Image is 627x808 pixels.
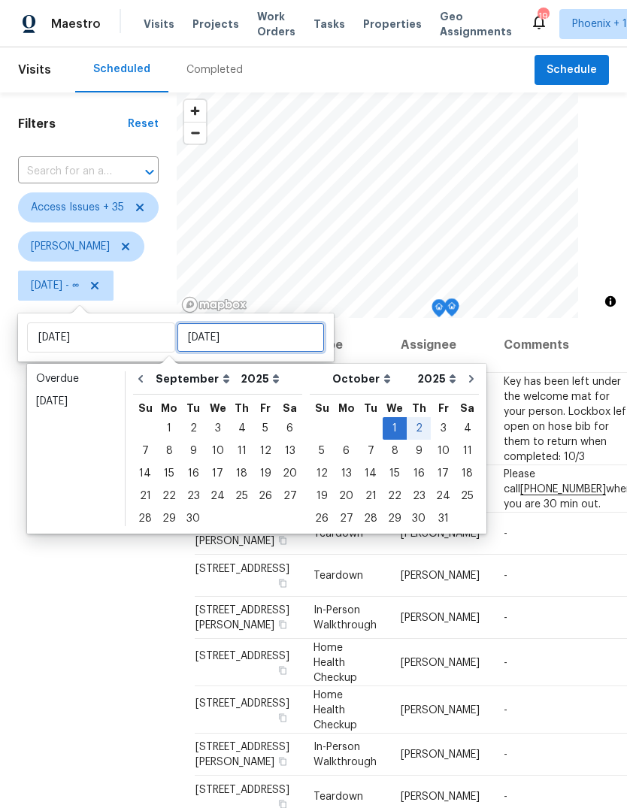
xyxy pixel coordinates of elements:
[310,462,334,485] div: Sun Oct 12 2025
[401,657,480,667] span: [PERSON_NAME]
[276,618,289,631] button: Copy Address
[157,508,181,529] div: 29
[181,507,205,530] div: Tue Sep 30 2025
[157,463,181,484] div: 15
[386,403,403,413] abbr: Wednesday
[181,296,247,313] a: Mapbox homepage
[359,462,383,485] div: Tue Oct 14 2025
[431,485,456,507] div: Fri Oct 24 2025
[359,486,383,507] div: 21
[253,486,277,507] div: 26
[31,368,121,530] ul: Date picker shortcuts
[195,605,289,631] span: [STREET_ADDRESS][PERSON_NAME]
[334,508,359,529] div: 27
[195,521,289,546] span: [STREET_ADDRESS][PERSON_NAME]
[253,440,277,462] div: Fri Sep 12 2025
[129,364,152,394] button: Go to previous month
[313,742,377,767] span: In-Person Walkthrough
[456,485,479,507] div: Sat Oct 25 2025
[277,440,302,462] div: Sat Sep 13 2025
[431,462,456,485] div: Fri Oct 17 2025
[18,117,128,132] h1: Filters
[401,570,480,581] span: [PERSON_NAME]
[195,650,289,661] span: [STREET_ADDRESS]
[334,440,359,462] div: Mon Oct 06 2025
[407,440,431,461] div: 9
[230,486,253,507] div: 25
[36,394,116,409] div: [DATE]
[253,462,277,485] div: Fri Sep 19 2025
[192,17,239,32] span: Projects
[329,368,413,390] select: Month
[128,117,159,132] div: Reset
[181,485,205,507] div: Tue Sep 23 2025
[186,62,243,77] div: Completed
[93,62,150,77] div: Scheduled
[310,486,334,507] div: 19
[432,299,447,322] div: Map marker
[181,463,205,484] div: 16
[184,122,206,144] button: Zoom out
[520,483,606,495] chrome_annotation: [PHONE_NUMBER]
[310,440,334,462] div: Sun Oct 05 2025
[133,463,157,484] div: 14
[407,507,431,530] div: Thu Oct 30 2025
[413,368,460,390] select: Year
[152,368,237,390] select: Month
[363,17,422,32] span: Properties
[18,160,117,183] input: Search for an address...
[431,486,456,507] div: 24
[184,100,206,122] button: Zoom in
[383,485,407,507] div: Wed Oct 22 2025
[334,463,359,484] div: 13
[310,508,334,529] div: 26
[277,462,302,485] div: Sat Sep 20 2025
[535,55,609,86] button: Schedule
[181,418,205,439] div: 2
[313,528,363,539] span: Teardown
[276,534,289,547] button: Copy Address
[504,791,507,802] span: -
[253,418,277,439] div: 5
[412,403,426,413] abbr: Thursday
[407,463,431,484] div: 16
[181,486,205,507] div: 23
[364,403,377,413] abbr: Tuesday
[334,486,359,507] div: 20
[383,507,407,530] div: Wed Oct 29 2025
[253,417,277,440] div: Fri Sep 05 2025
[310,463,334,484] div: 12
[157,486,181,507] div: 22
[277,418,302,439] div: 6
[276,576,289,590] button: Copy Address
[277,486,302,507] div: 27
[36,371,116,386] div: Overdue
[205,418,230,439] div: 3
[277,440,302,461] div: 13
[359,507,383,530] div: Tue Oct 28 2025
[157,507,181,530] div: Mon Sep 29 2025
[230,440,253,462] div: Thu Sep 11 2025
[383,418,407,439] div: 1
[205,440,230,462] div: Wed Sep 10 2025
[230,440,253,461] div: 11
[138,403,153,413] abbr: Sunday
[313,19,345,29] span: Tasks
[456,462,479,485] div: Sat Oct 18 2025
[181,508,205,529] div: 30
[277,463,302,484] div: 20
[133,508,157,529] div: 28
[181,417,205,440] div: Tue Sep 02 2025
[431,508,456,529] div: 31
[504,528,507,539] span: -
[431,418,456,439] div: 3
[456,418,479,439] div: 4
[230,462,253,485] div: Thu Sep 18 2025
[237,368,283,390] select: Year
[401,528,480,539] span: [PERSON_NAME]
[456,486,479,507] div: 25
[157,440,181,461] div: 8
[157,418,181,439] div: 1
[401,749,480,760] span: [PERSON_NAME]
